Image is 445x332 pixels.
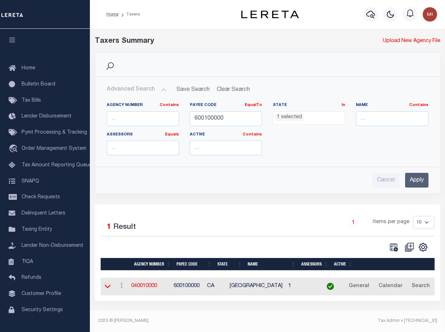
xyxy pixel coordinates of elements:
span: Customer Profile [22,291,61,296]
a: Equals [165,133,179,137]
img: check-icon-green.svg [327,283,334,290]
li: 1 selected [275,114,304,121]
a: In [341,103,345,107]
button: Advanced Search [107,83,166,97]
a: General [345,281,372,292]
div: Taxers Summary [95,36,351,47]
a: Calendar [375,281,405,292]
th: Agency Number: activate to sort column ascending [131,258,174,271]
a: Home [106,12,119,17]
span: Delinquent Letters [22,211,65,216]
a: 040010000 [131,283,157,289]
input: ... [190,111,262,126]
div: 2025 © [PERSON_NAME]. [93,318,268,324]
span: Refunds [22,275,41,280]
span: Order Management System [22,146,86,151]
td: 600100000 [171,278,204,295]
img: logo-dark.svg [241,10,299,18]
a: 1 [349,218,357,226]
input: ... [356,111,428,126]
span: Security Settings [22,308,63,313]
span: Pymt Processing & Tracking [22,130,87,135]
td: [GEOGRAPHIC_DATA] [227,278,285,295]
a: Contains [243,133,262,137]
input: Apply [405,173,428,188]
th: State: activate to sort column ascending [215,258,245,271]
a: Contains [409,103,428,107]
span: Tax Bills [22,98,41,103]
span: Tax Amount Reporting Queue [22,163,92,168]
input: ... [107,111,179,126]
img: svg+xml;base64,PHN2ZyB4bWxucz0iaHR0cDovL3d3dy53My5vcmcvMjAwMC9zdmciIHBvaW50ZXItZXZlbnRzPSJub25lIi... [423,7,437,22]
label: Payee Code [190,102,262,109]
th: Assessors: activate to sort column ascending [298,258,331,271]
div: Tax Admin v.[TECHNICAL_ID] [273,318,437,324]
label: Name [356,102,428,109]
th: Payee Code: activate to sort column ascending [174,258,215,271]
a: Contains [160,103,179,107]
a: Search [408,281,433,292]
label: State [273,102,345,109]
label: Assessors [107,132,179,138]
th: Active: activate to sort column ascending [331,258,355,271]
input: ... [190,140,262,155]
span: TIQA [22,259,33,264]
span: Bulletin Board [22,82,55,87]
th: Name: activate to sort column ascending [245,258,298,271]
td: 1 [285,278,318,295]
input: Cancel [372,173,399,188]
a: EqualTo [245,103,262,107]
span: Check Requests [22,195,60,200]
span: Taxing Entity [22,227,52,232]
span: 1 [107,223,111,231]
label: Agency Number [107,102,179,109]
a: Upload New Agency File [383,37,440,45]
label: Result [113,222,136,233]
span: Home [22,66,35,71]
input: ... [107,140,179,155]
li: Taxers [119,11,140,18]
td: CA [204,278,227,295]
span: Lender Non-Disbursement [22,243,83,248]
span: Items per page [373,218,409,226]
span: Lender Disbursement [22,114,72,119]
i: travel_explore [9,144,20,154]
label: Active [190,132,262,138]
span: SNAPQ [22,179,39,184]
